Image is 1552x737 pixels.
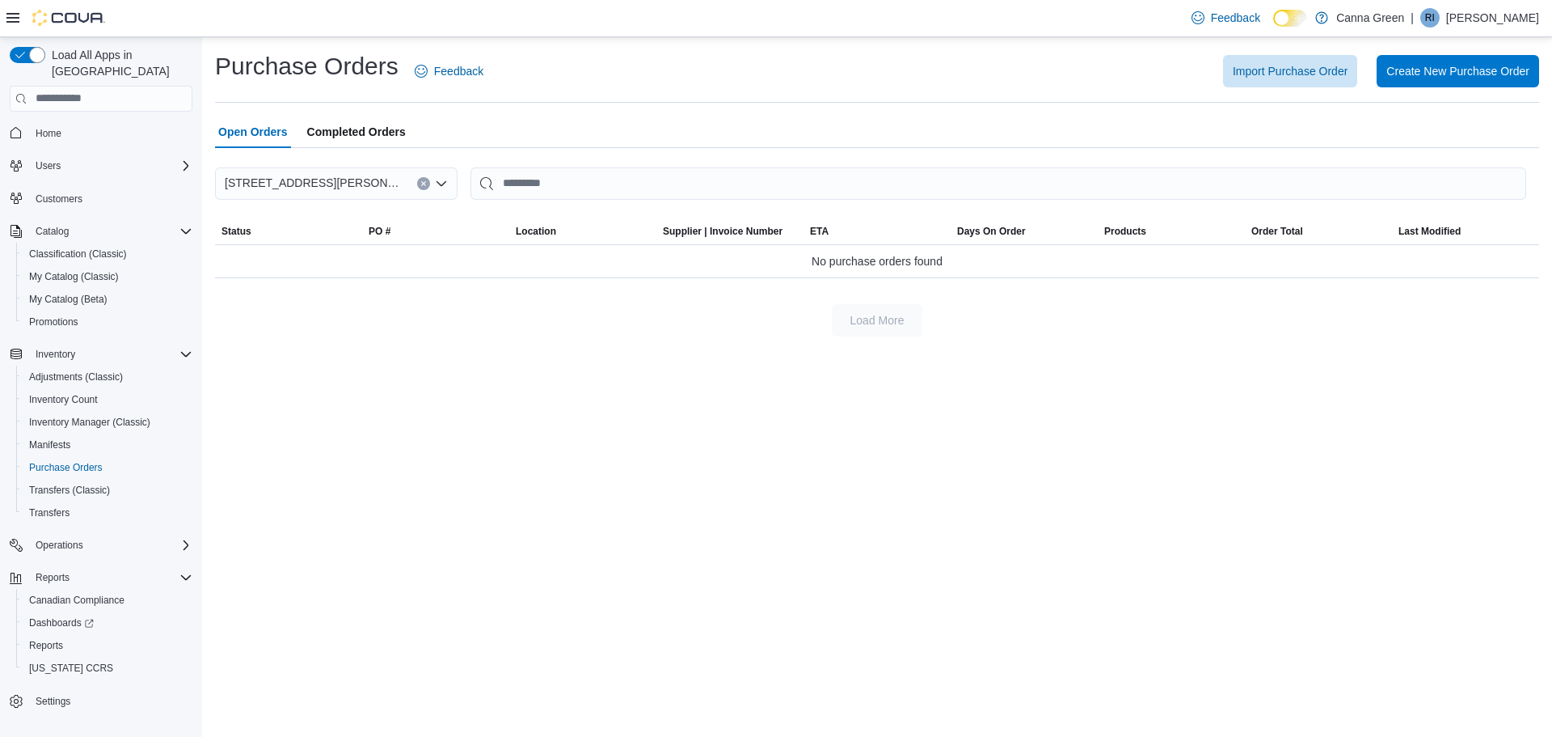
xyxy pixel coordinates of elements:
[36,571,70,584] span: Reports
[1336,8,1404,28] p: Canna Green
[23,312,85,332] a: Promotions
[29,189,89,209] a: Customers
[1425,8,1435,28] span: RI
[29,123,192,143] span: Home
[36,695,70,708] span: Settings
[29,248,127,260] span: Classification (Classic)
[23,659,120,678] a: [US_STATE] CCRS
[29,393,98,406] span: Inventory Count
[408,55,490,87] a: Feedback
[29,536,90,555] button: Operations
[32,10,105,26] img: Cova
[23,591,192,610] span: Canadian Compliance
[29,156,67,176] button: Users
[23,503,192,523] span: Transfers
[509,218,656,244] button: Location
[29,594,124,607] span: Canadian Compliance
[23,636,192,655] span: Reports
[434,63,483,79] span: Feedback
[29,316,78,328] span: Promotions
[1104,225,1146,238] span: Products
[16,456,199,479] button: Purchase Orders
[16,479,199,502] button: Transfers (Classic)
[23,367,129,387] a: Adjustments (Classic)
[29,156,192,176] span: Users
[1398,225,1461,238] span: Last Modified
[1377,55,1539,87] button: Create New Purchase Order
[369,225,390,238] span: PO #
[16,411,199,434] button: Inventory Manager (Classic)
[29,345,82,364] button: Inventory
[516,225,556,238] div: Location
[16,243,199,265] button: Classification (Classic)
[832,304,922,337] button: Load More
[656,218,803,244] button: Supplier | Invoice Number
[1098,218,1245,244] button: Products
[307,116,406,148] span: Completed Orders
[812,252,943,271] span: No purchase orders found
[215,218,362,244] button: Status
[3,187,199,210] button: Customers
[36,348,75,361] span: Inventory
[36,539,83,552] span: Operations
[23,267,125,286] a: My Catalog (Classic)
[23,267,192,286] span: My Catalog (Classic)
[23,613,192,633] span: Dashboards
[435,177,448,190] button: Open list of options
[3,566,199,589] button: Reports
[16,589,199,612] button: Canadian Compliance
[221,225,251,238] span: Status
[16,388,199,411] button: Inventory Count
[29,416,150,429] span: Inventory Manager (Classic)
[803,218,951,244] button: ETA
[29,222,192,241] span: Catalog
[23,244,133,264] a: Classification (Classic)
[36,193,82,205] span: Customers
[23,458,192,477] span: Purchase Orders
[29,124,68,143] a: Home
[29,536,192,555] span: Operations
[1245,218,1392,244] button: Order Total
[29,438,70,451] span: Manifests
[417,177,430,190] button: Clear input
[218,116,288,148] span: Open Orders
[23,367,192,387] span: Adjustments (Classic)
[23,312,192,332] span: Promotions
[951,218,1098,244] button: Days On Order
[3,534,199,557] button: Operations
[1392,218,1539,244] button: Last Modified
[1223,55,1357,87] button: Import Purchase Order
[16,434,199,456] button: Manifests
[29,461,103,474] span: Purchase Orders
[1185,2,1267,34] a: Feedback
[957,225,1026,238] span: Days On Order
[1211,10,1260,26] span: Feedback
[16,311,199,333] button: Promotions
[29,568,76,587] button: Reports
[850,312,905,328] span: Load More
[29,616,94,629] span: Dashboards
[36,225,69,238] span: Catalog
[1411,8,1414,28] p: |
[215,50,399,83] h1: Purchase Orders
[23,390,192,409] span: Inventory Count
[3,343,199,366] button: Inventory
[23,636,70,655] a: Reports
[1386,63,1529,79] span: Create New Purchase Order
[16,265,199,288] button: My Catalog (Classic)
[23,503,76,523] a: Transfers
[23,390,104,409] a: Inventory Count
[45,47,192,79] span: Load All Apps in [GEOGRAPHIC_DATA]
[23,435,192,455] span: Manifests
[16,634,199,657] button: Reports
[663,225,782,238] span: Supplier | Invoice Number
[16,288,199,311] button: My Catalog (Beta)
[29,484,110,497] span: Transfers (Classic)
[1273,10,1307,27] input: Dark Mode
[1251,225,1303,238] span: Order Total
[3,121,199,145] button: Home
[36,159,61,172] span: Users
[29,506,70,519] span: Transfers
